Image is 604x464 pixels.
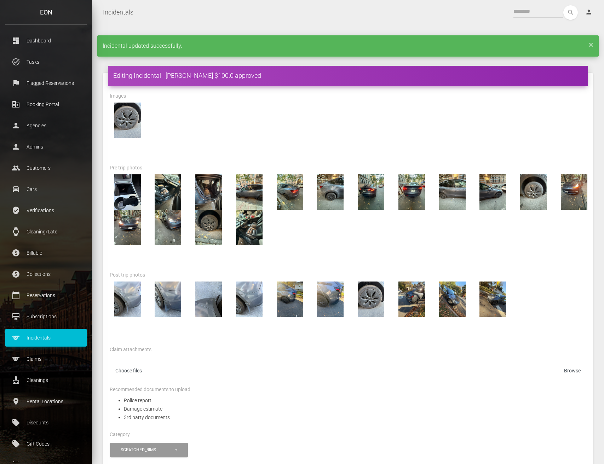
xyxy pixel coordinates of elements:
[11,35,81,46] p: Dashboard
[5,393,87,410] a: place Rental Locations
[589,42,593,47] a: ×
[5,74,87,92] a: flag Flagged Reservations
[11,311,81,322] p: Subscriptions
[150,210,186,245] img: IMG_4374.jpeg
[11,120,81,131] p: Agencies
[110,103,145,138] img: IMG_4482.jpeg
[11,332,81,343] p: Incidentals
[191,210,226,245] img: IMG_4371.jpeg
[5,371,87,389] a: cleaning_services Cleanings
[11,290,81,301] p: Reservations
[5,329,87,347] a: sports Incidentals
[5,223,87,240] a: watch Cleaning/Late
[5,308,87,325] a: card_membership Subscriptions
[97,35,599,57] div: Incidental updated successfully.
[5,180,87,198] a: drive_eta Cars
[5,138,87,156] a: person Admins
[394,174,429,210] img: IMG_4380.jpeg
[110,272,145,279] label: Post trip photos
[5,53,87,71] a: task_alt Tasks
[5,159,87,177] a: people Customers
[580,5,599,19] a: person
[394,282,429,317] img: IMG_4485.jpeg
[435,282,470,317] img: IMG_4486.jpeg
[11,269,81,279] p: Collections
[313,174,348,210] img: IMG_4378.jpeg
[191,282,226,317] img: IMG_4480.jpeg
[11,78,81,88] p: Flagged Reservations
[5,435,87,453] a: local_offer Gift Codes
[5,117,87,134] a: person Agencies
[353,282,389,317] img: IMG_4482.jpeg
[5,265,87,283] a: paid Collections
[191,174,226,210] img: IMG_4383.jpeg
[313,282,348,317] img: IMG_4483.jpeg
[585,8,592,16] i: person
[272,174,307,210] img: IMG_4381.jpeg
[475,282,511,317] img: IMG_4487.jpeg
[11,375,81,385] p: Cleanings
[110,431,130,438] label: Category
[231,210,267,245] img: IMG_4370.jpeg
[11,163,81,173] p: Customers
[11,248,81,258] p: Billable
[5,202,87,219] a: verified_user Verifications
[11,99,81,110] p: Booking Portal
[110,174,145,210] img: IMG_4367.jpeg
[124,396,586,405] li: Police report
[231,174,267,210] img: IMG_4382.jpeg
[110,210,145,245] img: IMG_4373.jpeg
[11,417,81,428] p: Discounts
[150,282,186,317] img: IMG_4479.jpeg
[110,346,151,353] label: Claim attachments
[516,174,551,210] img: IMG_4375.jpeg
[5,244,87,262] a: paid Billable
[124,413,586,422] li: 3rd party documents
[5,286,87,304] a: calendar_today Reservations
[5,414,87,431] a: local_offer Discounts
[150,174,186,210] img: IMG_4384.jpeg
[231,282,267,317] img: IMG_4481.jpeg
[11,184,81,195] p: Cars
[110,282,145,317] img: IMG_4478.jpeg
[11,396,81,407] p: Rental Locations
[113,71,583,80] h4: Editing Incidental - [PERSON_NAME] $100.0 approved
[272,282,307,317] img: IMG_4484.jpeg
[5,350,87,368] a: sports Claims
[556,174,592,210] img: IMG_4372.jpeg
[110,93,126,100] label: Images
[11,226,81,237] p: Cleaning/Late
[435,174,470,210] img: IMG_4377.jpeg
[11,141,81,152] p: Admins
[110,164,142,172] label: Pre trip photos
[563,5,578,20] button: search
[121,447,174,453] div: scratched_rims
[11,57,81,67] p: Tasks
[110,386,190,393] label: Recommended documents to upload
[103,4,133,21] a: Incidentals
[5,95,87,113] a: corporate_fare Booking Portal
[110,365,586,379] label: Choose files
[11,354,81,364] p: Claims
[11,205,81,216] p: Verifications
[353,174,389,210] img: IMG_4379.jpeg
[124,405,586,413] li: Damage estimate
[5,32,87,50] a: dashboard Dashboard
[110,443,188,457] button: scratched_rims
[475,174,511,210] img: IMG_4376.jpeg
[11,439,81,449] p: Gift Codes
